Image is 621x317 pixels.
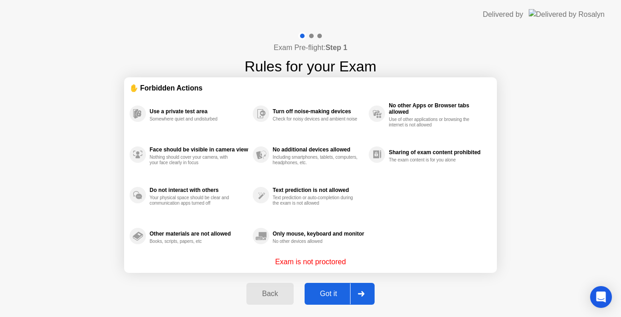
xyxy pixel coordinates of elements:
[130,83,491,93] div: ✋ Forbidden Actions
[249,290,290,298] div: Back
[389,102,487,115] div: No other Apps or Browser tabs allowed
[389,149,487,156] div: Sharing of exam content prohibited
[273,231,364,237] div: Only mouse, keyboard and monitor
[326,44,347,51] b: Step 1
[150,116,235,122] div: Somewhere quiet and undisturbed
[245,55,376,77] h1: Rules for your Exam
[150,146,248,153] div: Face should be visible in camera view
[273,239,359,244] div: No other devices allowed
[150,155,235,166] div: Nothing should cover your camera, with your face clearly in focus
[150,108,248,115] div: Use a private test area
[150,195,235,206] div: Your physical space should be clear and communication apps turned off
[273,155,359,166] div: Including smartphones, tablets, computers, headphones, etc.
[273,146,364,153] div: No additional devices allowed
[483,9,523,20] div: Delivered by
[150,239,235,244] div: Books, scripts, papers, etc
[273,187,364,193] div: Text prediction is not allowed
[275,257,346,267] p: Exam is not proctored
[150,187,248,193] div: Do not interact with others
[389,157,475,163] div: The exam content is for you alone
[273,116,359,122] div: Check for noisy devices and ambient noise
[273,108,364,115] div: Turn off noise-making devices
[389,117,475,128] div: Use of other applications or browsing the internet is not allowed
[529,9,605,20] img: Delivered by Rosalyn
[273,195,359,206] div: Text prediction or auto-completion during the exam is not allowed
[305,283,375,305] button: Got it
[150,231,248,237] div: Other materials are not allowed
[590,286,612,308] div: Open Intercom Messenger
[274,42,347,53] h4: Exam Pre-flight:
[246,283,293,305] button: Back
[307,290,350,298] div: Got it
